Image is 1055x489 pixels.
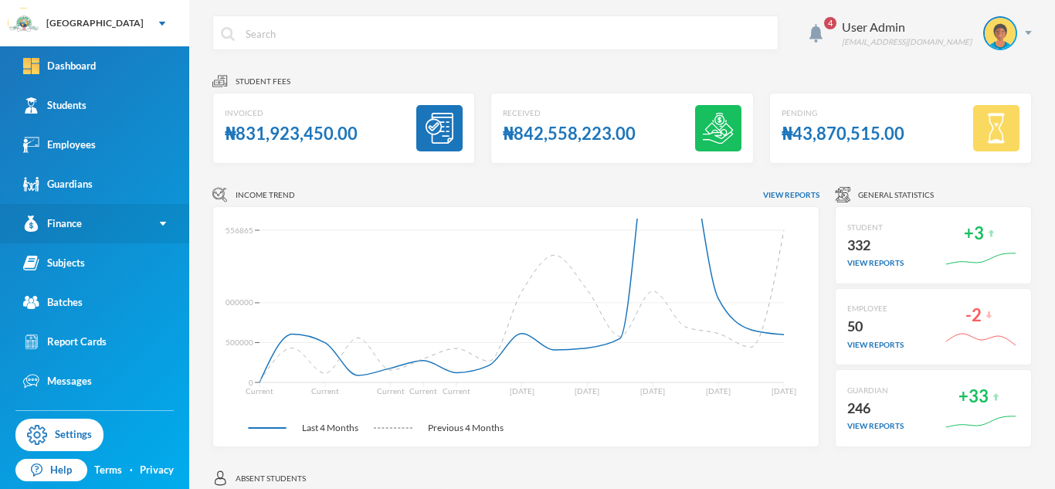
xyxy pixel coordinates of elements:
[236,473,306,484] span: Absent students
[847,303,904,314] div: EMPLOYEE
[311,386,339,396] tspan: Current
[23,373,92,389] div: Messages
[782,119,904,149] div: ₦43,870,515.00
[15,419,103,451] a: Settings
[23,176,93,192] div: Guardians
[130,463,133,478] div: ·
[964,219,984,249] div: +3
[858,189,934,201] span: General Statistics
[769,93,1032,164] a: Pending₦43,870,515.00
[23,255,85,271] div: Subjects
[23,334,107,350] div: Report Cards
[23,137,96,153] div: Employees
[847,233,904,258] div: 332
[246,386,273,396] tspan: Current
[221,338,253,347] tspan: 2500000
[221,297,253,307] tspan: 5000000
[842,36,972,48] div: [EMAIL_ADDRESS][DOMAIN_NAME]
[847,339,904,351] div: view reports
[958,382,989,412] div: +33
[409,386,437,396] tspan: Current
[23,97,87,114] div: Students
[244,16,770,51] input: Search
[221,226,253,235] tspan: 9556865
[23,58,96,74] div: Dashboard
[503,119,636,149] div: ₦842,558,223.00
[443,386,470,396] tspan: Current
[377,386,405,396] tspan: Current
[212,93,475,164] a: Invoiced₦831,923,450.00
[225,119,358,149] div: ₦831,923,450.00
[782,107,904,119] div: Pending
[847,222,904,233] div: STUDENT
[965,301,982,331] div: -2
[847,385,904,396] div: GUARDIAN
[236,76,290,87] span: Student fees
[985,18,1016,49] img: STUDENT
[15,459,87,482] a: Help
[503,107,636,119] div: Received
[847,314,904,339] div: 50
[236,189,295,201] span: Income Trend
[225,107,358,119] div: Invoiced
[94,463,122,478] a: Terms
[847,420,904,432] div: view reports
[287,421,374,435] span: Last 4 Months
[847,396,904,421] div: 246
[824,17,836,29] span: 4
[8,8,39,39] img: logo
[575,386,599,396] tspan: [DATE]
[140,463,174,478] a: Privacy
[23,294,83,311] div: Batches
[46,16,144,30] div: [GEOGRAPHIC_DATA]
[772,386,796,396] tspan: [DATE]
[249,378,253,387] tspan: 0
[706,386,731,396] tspan: [DATE]
[847,257,904,269] div: view reports
[510,386,534,396] tspan: [DATE]
[412,421,519,435] span: Previous 4 Months
[640,386,665,396] tspan: [DATE]
[842,18,972,36] div: User Admin
[221,27,235,41] img: search
[763,189,819,201] span: View reports
[23,216,82,232] div: Finance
